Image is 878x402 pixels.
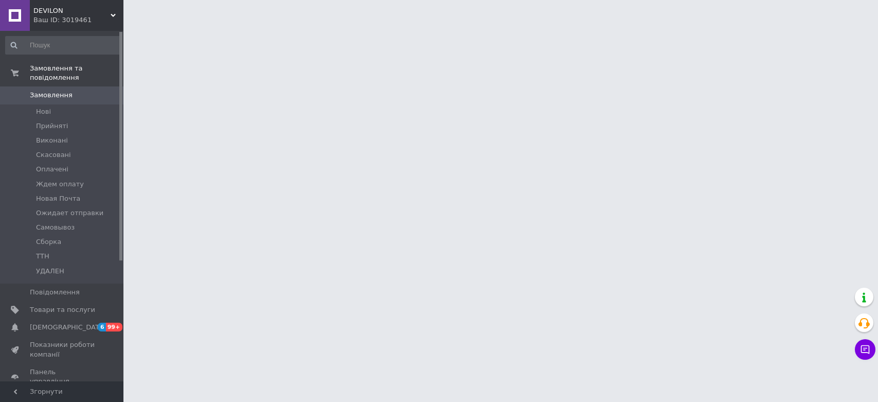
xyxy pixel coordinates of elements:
span: Товари та послуги [30,305,95,314]
input: Пошук [5,36,121,55]
span: 6 [98,323,106,331]
span: Прийняті [36,121,68,131]
span: УДАЛЕН [36,267,64,276]
span: Нові [36,107,51,116]
span: Показники роботи компанії [30,340,95,359]
span: Замовлення [30,91,73,100]
span: ТТН [36,252,49,261]
span: DEVILON [33,6,111,15]
span: Самовывоз [36,223,75,232]
span: Замовлення та повідомлення [30,64,123,82]
span: Панель управління [30,368,95,386]
div: Ваш ID: 3019461 [33,15,123,25]
button: Чат з покупцем [855,339,875,360]
span: Виконані [36,136,68,145]
span: Оплачені [36,165,68,174]
span: Сборка [36,237,61,247]
span: Повідомлення [30,288,80,297]
span: Ждем оплату [36,180,84,189]
span: Ожидает отправки [36,208,103,218]
span: [DEMOGRAPHIC_DATA] [30,323,106,332]
span: 99+ [106,323,123,331]
span: Скасовані [36,150,71,160]
span: Новая Почта [36,194,80,203]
